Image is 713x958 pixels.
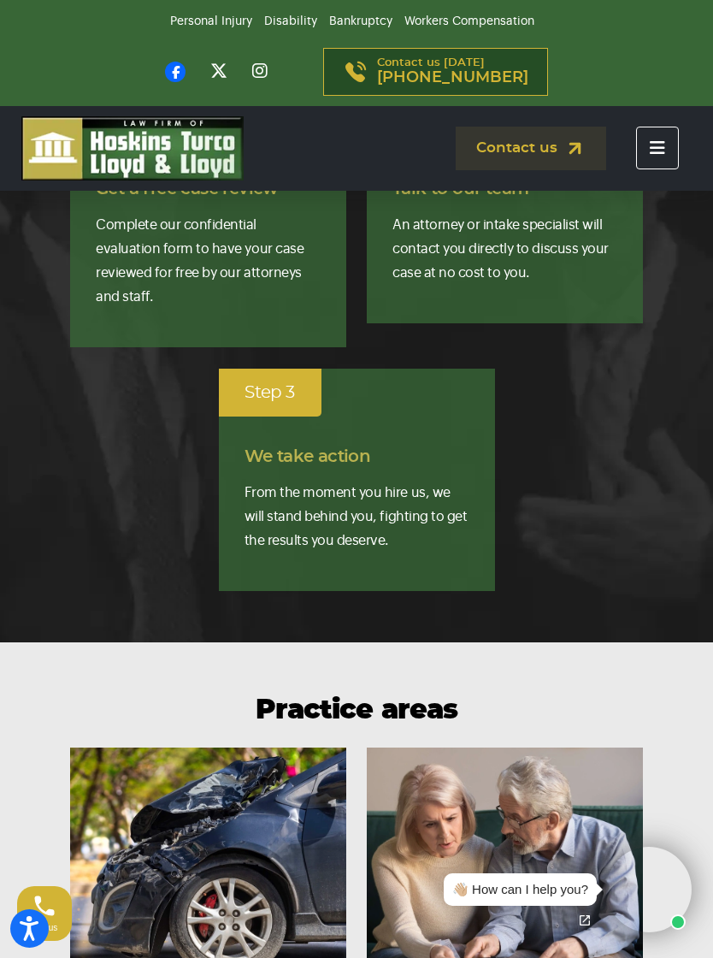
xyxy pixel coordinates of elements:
a: Contact us [456,127,606,170]
img: logo [21,116,244,180]
button: Toggle navigation [636,127,679,169]
h4: We take action [245,446,469,468]
p: Contact us [DATE] [377,57,528,86]
a: Bankruptcy [329,15,392,27]
a: Open chat [567,902,603,938]
p: Complete our confidential evaluation form to have your case reviewed for free by our attorneys an... [96,213,321,309]
div: Step 3 [219,369,321,417]
a: Workers Compensation [404,15,534,27]
p: From the moment you hire us, we will stand behind you, fighting to get the results you deserve. [245,481,469,553]
a: Contact us [DATE][PHONE_NUMBER] [323,48,548,96]
h2: Practice areas [70,694,643,726]
div: 👋🏼 How can I help you? [452,880,588,900]
a: Disability [264,15,317,27]
p: An attorney or intake specialist will contact you directly to discuss your case at no cost to you. [392,213,617,285]
span: [PHONE_NUMBER] [377,69,528,86]
a: Personal Injury [170,15,252,27]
